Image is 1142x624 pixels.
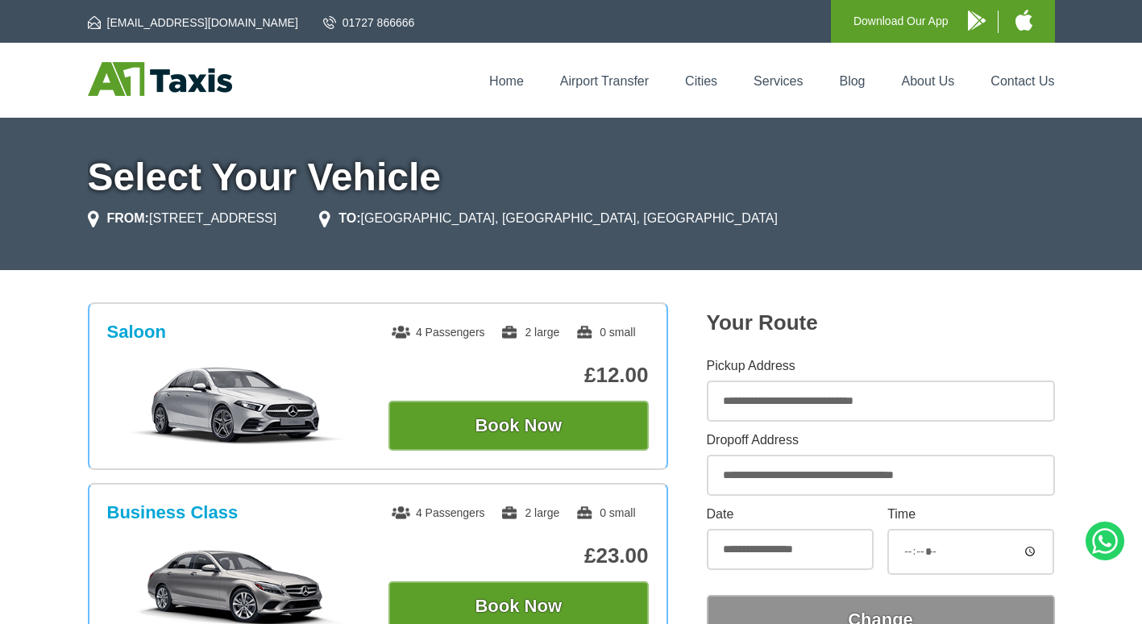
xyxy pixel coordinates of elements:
span: 2 large [500,326,559,339]
img: Saloon [115,365,358,446]
li: [GEOGRAPHIC_DATA], [GEOGRAPHIC_DATA], [GEOGRAPHIC_DATA] [319,209,778,228]
h2: Your Route [707,310,1055,335]
a: Cities [685,74,717,88]
strong: TO: [338,211,360,225]
label: Time [887,508,1054,521]
label: Date [707,508,874,521]
h1: Select Your Vehicle [88,158,1055,197]
h3: Business Class [107,502,239,523]
h3: Saloon [107,322,166,343]
label: Pickup Address [707,360,1055,372]
strong: FROM: [107,211,149,225]
p: Download Our App [853,11,949,31]
img: A1 Taxis iPhone App [1015,10,1032,31]
a: Home [489,74,524,88]
p: £12.00 [388,363,649,388]
a: Blog [839,74,865,88]
button: Book Now [388,401,649,451]
a: Airport Transfer [560,74,649,88]
li: [STREET_ADDRESS] [88,209,277,228]
span: 4 Passengers [392,326,485,339]
img: A1 Taxis Android App [968,10,986,31]
span: 2 large [500,506,559,519]
a: 01727 866666 [323,15,415,31]
span: 0 small [575,506,635,519]
span: 0 small [575,326,635,339]
span: 4 Passengers [392,506,485,519]
a: Contact Us [990,74,1054,88]
p: £23.00 [388,543,649,568]
a: Services [754,74,803,88]
img: A1 Taxis St Albans LTD [88,62,232,96]
a: [EMAIL_ADDRESS][DOMAIN_NAME] [88,15,298,31]
label: Dropoff Address [707,434,1055,447]
a: About Us [902,74,955,88]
